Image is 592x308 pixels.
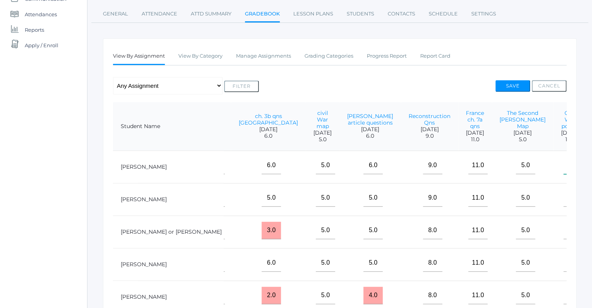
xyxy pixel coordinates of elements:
button: Cancel [532,80,566,92]
a: Grading Categories [305,48,353,64]
a: Attendance [142,6,177,22]
a: Progress Report [367,48,407,64]
span: 10.0 [561,136,579,143]
span: Apply / Enroll [25,38,58,53]
a: The Second [PERSON_NAME] Map [500,110,546,130]
a: Manage Assignments [236,48,291,64]
a: Attd Summary [191,6,231,22]
a: [PERSON_NAME] article questions [347,113,393,126]
span: [DATE] [347,126,393,133]
span: [DATE] [313,130,332,136]
span: [DATE] [466,130,484,136]
a: Settings [471,6,496,22]
a: Lesson Plans [293,6,333,22]
a: Contacts [388,6,415,22]
span: 5.0 [313,136,332,143]
span: 6.0 [239,133,298,139]
span: Reports [25,22,44,38]
a: View By Category [178,48,222,64]
a: View By Assignment [113,48,165,65]
span: [DATE] [409,126,450,133]
a: civil War map [317,110,329,130]
span: 11.0 [466,136,484,143]
a: Students [347,6,374,22]
button: Save [495,80,530,92]
a: Gradebook [245,6,280,23]
span: [DATE] [500,130,546,136]
a: [PERSON_NAME] or [PERSON_NAME] [121,228,222,235]
a: General [103,6,128,22]
a: [PERSON_NAME] [121,261,167,268]
a: ch. 3b qns [GEOGRAPHIC_DATA] [239,113,298,126]
span: 6.0 [347,133,393,139]
span: Attendances [25,7,57,22]
span: 9.0 [409,133,450,139]
a: [PERSON_NAME] [121,163,167,170]
a: [PERSON_NAME] [121,293,167,300]
a: Report Card [420,48,450,64]
button: Filter [224,80,259,92]
a: Schedule [429,6,458,22]
a: Reconstruction Qns [409,113,450,126]
a: France ch. 7a qns [466,110,484,130]
span: [DATE] [561,130,579,136]
th: Student Name [113,102,224,151]
span: [DATE] [239,126,298,133]
span: 5.0 [500,136,546,143]
a: [PERSON_NAME] [121,196,167,203]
